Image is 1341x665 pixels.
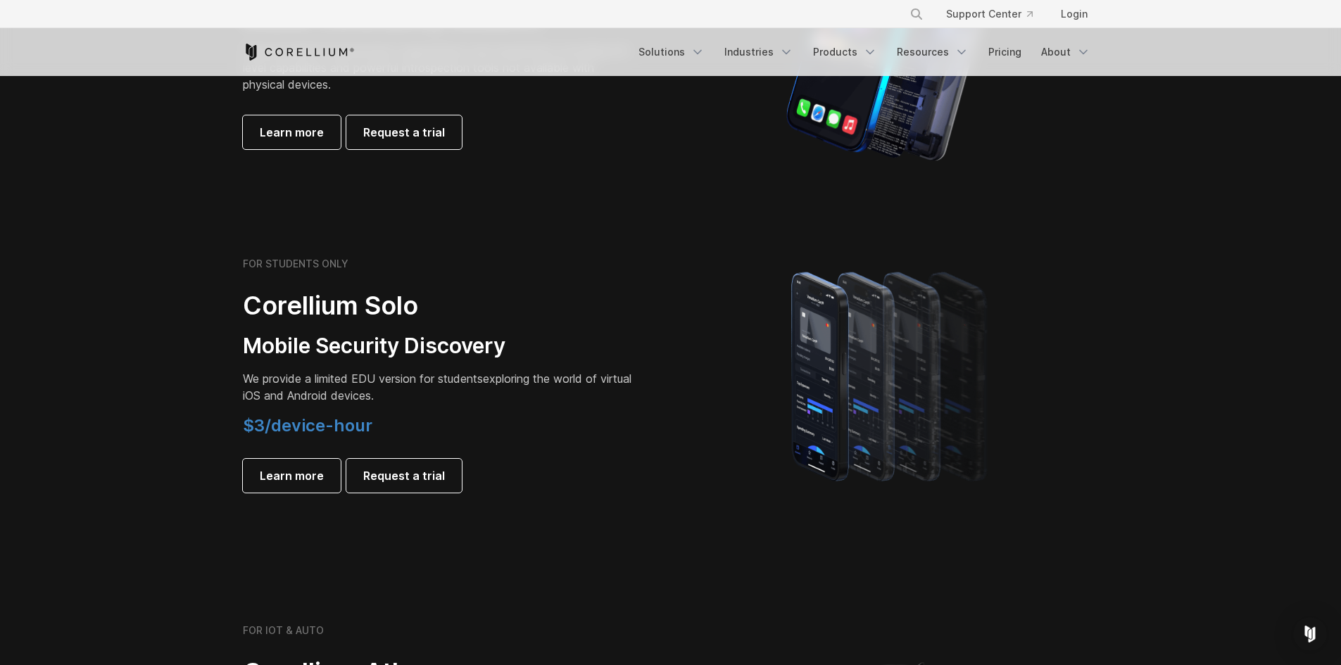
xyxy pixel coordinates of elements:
a: Corellium Home [243,44,355,61]
a: Request a trial [346,115,462,149]
a: Learn more [243,459,341,493]
img: A lineup of four iPhone models becoming more gradient and blurred [763,252,1020,498]
a: Products [805,39,886,65]
span: We provide a limited EDU version for students [243,372,483,386]
div: Navigation Menu [630,39,1099,65]
h6: FOR IOT & AUTO [243,624,324,637]
a: Pricing [980,39,1030,65]
h3: Mobile Security Discovery [243,333,637,360]
span: Learn more [260,124,324,141]
a: About [1033,39,1099,65]
a: Request a trial [346,459,462,493]
a: Solutions [630,39,713,65]
a: Learn more [243,115,341,149]
a: Resources [888,39,977,65]
button: Search [904,1,929,27]
span: Learn more [260,467,324,484]
a: Support Center [935,1,1044,27]
a: Industries [716,39,802,65]
span: $3/device-hour [243,415,372,436]
h6: FOR STUDENTS ONLY [243,258,348,270]
div: Open Intercom Messenger [1293,617,1327,651]
span: Request a trial [363,124,445,141]
a: Login [1050,1,1099,27]
h2: Corellium Solo [243,290,637,322]
p: exploring the world of virtual iOS and Android devices. [243,370,637,404]
div: Navigation Menu [893,1,1099,27]
span: Request a trial [363,467,445,484]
